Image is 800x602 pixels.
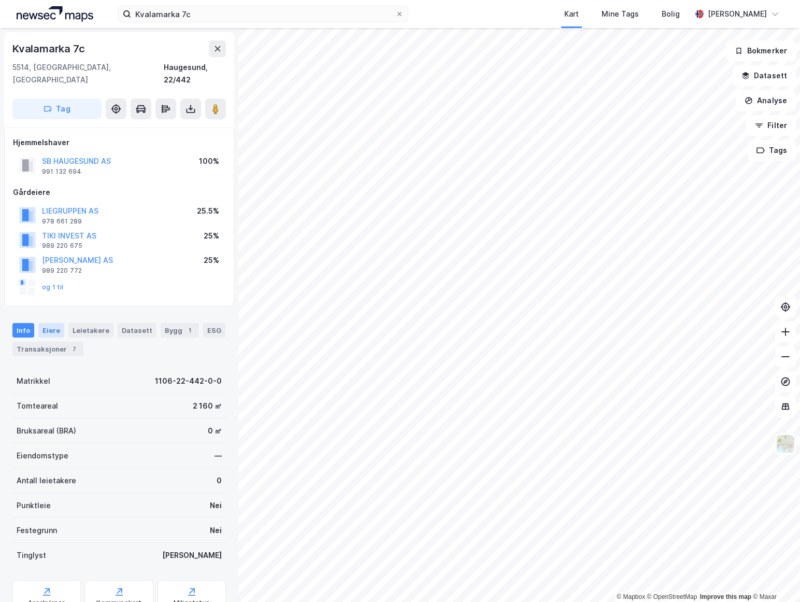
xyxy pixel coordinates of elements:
div: 991 132 694 [42,167,81,176]
div: Nei [210,499,222,512]
div: Matrikkel [17,375,50,387]
img: Z [776,434,795,454]
div: Haugesund, 22/442 [164,61,226,86]
div: Punktleie [17,499,51,512]
div: Bygg [161,323,199,338]
div: 100% [199,155,219,167]
button: Analyse [736,90,796,111]
div: Mine Tags [602,8,639,20]
div: [PERSON_NAME] [162,549,222,562]
div: Kart [564,8,579,20]
div: 5514, [GEOGRAPHIC_DATA], [GEOGRAPHIC_DATA] [12,61,164,86]
div: Antall leietakere [17,474,76,487]
div: 978 661 289 [42,217,82,226]
div: 25% [204,230,219,242]
div: Tinglyst [17,549,46,562]
div: 25% [204,254,219,267]
div: Transaksjoner [12,342,83,356]
div: 25.5% [197,205,219,217]
button: Bokmerker [726,40,796,61]
div: Eiere [38,323,64,338]
div: 2 160 ㎡ [193,400,222,412]
div: Eiendomstype [17,450,68,462]
div: Nei [210,524,222,537]
div: 989 220 772 [42,267,82,275]
div: 1106-22-442-0-0 [155,375,222,387]
div: Tomteareal [17,400,58,412]
div: ESG [203,323,225,338]
a: Improve this map [700,593,751,600]
input: Søk på adresse, matrikkel, gårdeiere, leietakere eller personer [131,6,395,22]
div: 1 [184,325,195,335]
div: Hjemmelshaver [13,136,225,149]
img: logo.a4113a55bc3d86da70a041830d287a7e.svg [17,6,93,22]
div: Kvalamarka 7c [12,40,87,57]
div: 0 [217,474,222,487]
div: Leietakere [68,323,113,338]
div: Info [12,323,34,338]
a: Mapbox [617,593,645,600]
div: Gårdeiere [13,186,225,199]
button: Filter [746,115,796,136]
div: Datasett [118,323,156,338]
div: 0 ㎡ [208,425,222,437]
button: Tags [748,140,796,161]
div: Bruksareal (BRA) [17,425,76,437]
div: [PERSON_NAME] [708,8,767,20]
div: 7 [69,344,79,354]
div: 989 220 675 [42,242,82,250]
div: Festegrunn [17,524,57,537]
div: — [215,450,222,462]
div: Bolig [662,8,680,20]
a: OpenStreetMap [647,593,697,600]
button: Tag [12,99,102,119]
button: Datasett [733,65,796,86]
iframe: Chat Widget [748,552,800,602]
